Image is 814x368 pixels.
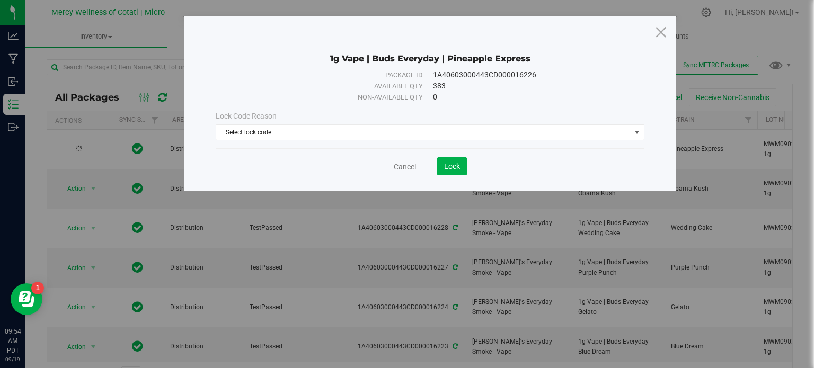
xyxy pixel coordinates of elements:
iframe: Resource center [11,283,42,315]
div: 1g Vape | Buds Everyday | Pineapple Express [216,38,644,64]
div: 1A40603000443CD000016226 [433,69,626,80]
div: 0 [433,92,626,103]
div: Available qty [234,81,423,92]
div: Package ID [234,70,423,80]
span: select [631,125,644,140]
button: Lock [437,157,467,175]
div: 383 [433,80,626,92]
div: Non-available qty [234,92,423,103]
a: Cancel [394,161,416,172]
span: Lock Code Reason [216,112,277,120]
span: Lock [444,162,460,170]
span: Select lock code [216,125,631,140]
iframe: Resource center unread badge [31,282,44,294]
